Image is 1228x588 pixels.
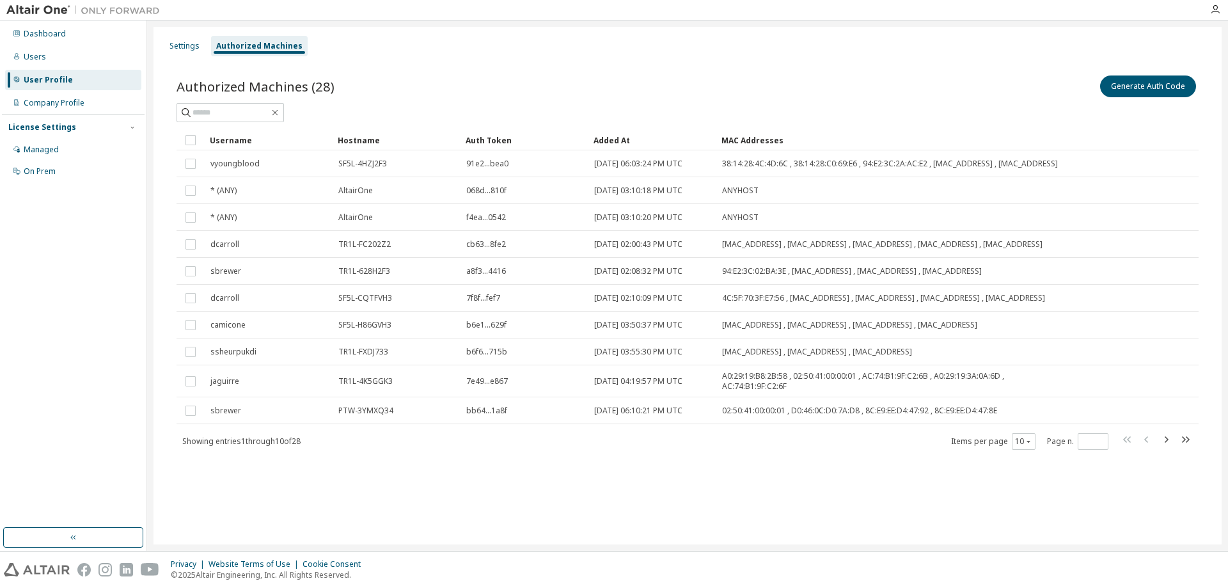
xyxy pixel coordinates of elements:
[466,212,506,223] span: f4ea...0542
[210,186,237,196] span: * (ANY)
[338,376,393,386] span: TR1L-4K5GGK3
[722,293,1045,303] span: 4C:5F:70:3F:E7:56 , [MAC_ADDRESS] , [MAC_ADDRESS] , [MAC_ADDRESS] , [MAC_ADDRESS]
[466,266,506,276] span: a8f3...4416
[24,166,56,177] div: On Prem
[98,563,112,576] img: instagram.svg
[594,347,682,357] span: [DATE] 03:55:30 PM UTC
[24,52,46,62] div: Users
[594,293,682,303] span: [DATE] 02:10:09 PM UTC
[338,293,392,303] span: SF5L-CQTFVH3
[209,559,303,569] div: Website Terms of Use
[722,347,912,357] span: [MAC_ADDRESS] , [MAC_ADDRESS] , [MAC_ADDRESS]
[466,159,508,169] span: 91e2...bea0
[594,212,682,223] span: [DATE] 03:10:20 PM UTC
[951,433,1035,450] span: Items per page
[722,239,1043,250] span: [MAC_ADDRESS] , [MAC_ADDRESS] , [MAC_ADDRESS] , [MAC_ADDRESS] , [MAC_ADDRESS]
[171,559,209,569] div: Privacy
[594,406,682,416] span: [DATE] 06:10:21 PM UTC
[466,320,507,330] span: b6e1...629f
[182,436,301,447] span: Showing entries 1 through 10 of 28
[177,77,335,95] span: Authorized Machines (28)
[722,186,759,196] span: ANYHOST
[1015,436,1032,447] button: 10
[338,186,373,196] span: AltairOne
[338,406,393,416] span: PTW-3YMXQ34
[24,29,66,39] div: Dashboard
[722,212,759,223] span: ANYHOST
[338,159,387,169] span: SF5L-4HZJ2F3
[594,320,682,330] span: [DATE] 03:50:37 PM UTC
[77,563,91,576] img: facebook.svg
[210,320,246,330] span: camicone
[8,122,76,132] div: License Settings
[24,75,73,85] div: User Profile
[210,130,327,150] div: Username
[210,159,260,169] span: vyoungblood
[210,212,237,223] span: * (ANY)
[1047,433,1108,450] span: Page n.
[338,130,455,150] div: Hostname
[338,347,388,357] span: TR1L-FXDJ733
[303,559,368,569] div: Cookie Consent
[466,186,507,196] span: 068d...810f
[466,130,583,150] div: Auth Token
[722,266,982,276] span: 94:E2:3C:02:BA:3E , [MAC_ADDRESS] , [MAC_ADDRESS] , [MAC_ADDRESS]
[594,266,682,276] span: [DATE] 02:08:32 PM UTC
[722,371,1064,392] span: A0:29:19:B8:2B:58 , 02:50:41:00:00:01 , AC:74:B1:9F:C2:6B , A0:29:19:3A:0A:6D , AC:74:B1:9F:C2:6F
[338,239,391,250] span: TR1L-FC202Z2
[169,41,200,51] div: Settings
[24,98,84,108] div: Company Profile
[466,347,507,357] span: b6f6...715b
[210,406,241,416] span: sbrewer
[722,320,977,330] span: [MAC_ADDRESS] , [MAC_ADDRESS] , [MAC_ADDRESS] , [MAC_ADDRESS]
[338,266,390,276] span: TR1L-628H2F3
[210,266,241,276] span: sbrewer
[721,130,1064,150] div: MAC Addresses
[722,406,997,416] span: 02:50:41:00:00:01 , D0:46:0C:D0:7A:D8 , 8C:E9:EE:D4:47:92 , 8C:E9:EE:D4:47:8E
[466,293,500,303] span: 7f8f...fef7
[141,563,159,576] img: youtube.svg
[210,376,239,386] span: jaguirre
[210,239,239,250] span: dcarroll
[216,41,303,51] div: Authorized Machines
[171,569,368,580] p: © 2025 Altair Engineering, Inc. All Rights Reserved.
[594,186,682,196] span: [DATE] 03:10:18 PM UTC
[24,145,59,155] div: Managed
[594,130,711,150] div: Added At
[722,159,1058,169] span: 38:14:28:4C:4D:6C , 38:14:28:C0:69:E6 , 94:E2:3C:2A:AC:E2 , [MAC_ADDRESS] , [MAC_ADDRESS]
[466,406,507,416] span: bb64...1a8f
[338,212,373,223] span: AltairOne
[466,376,508,386] span: 7e49...e867
[6,4,166,17] img: Altair One
[466,239,506,250] span: cb63...8fe2
[594,239,682,250] span: [DATE] 02:00:43 PM UTC
[4,563,70,576] img: altair_logo.svg
[210,347,256,357] span: ssheurpukdi
[594,159,682,169] span: [DATE] 06:03:24 PM UTC
[338,320,391,330] span: SF5L-H86GVH3
[210,293,239,303] span: dcarroll
[120,563,133,576] img: linkedin.svg
[1100,75,1196,97] button: Generate Auth Code
[594,376,682,386] span: [DATE] 04:19:57 PM UTC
